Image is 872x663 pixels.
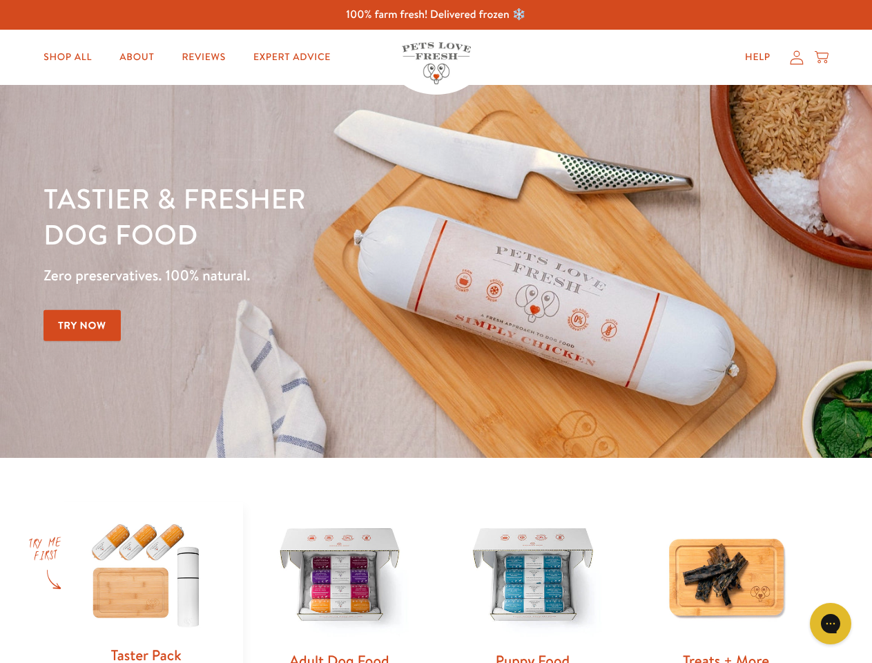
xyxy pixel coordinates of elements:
[171,44,236,71] a: Reviews
[108,44,165,71] a: About
[242,44,342,71] a: Expert Advice
[43,263,567,288] p: Zero preservatives. 100% natural.
[32,44,103,71] a: Shop All
[402,42,471,84] img: Pets Love Fresh
[734,44,782,71] a: Help
[803,598,858,649] iframe: Gorgias live chat messenger
[43,180,567,252] h1: Tastier & fresher dog food
[43,310,121,341] a: Try Now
